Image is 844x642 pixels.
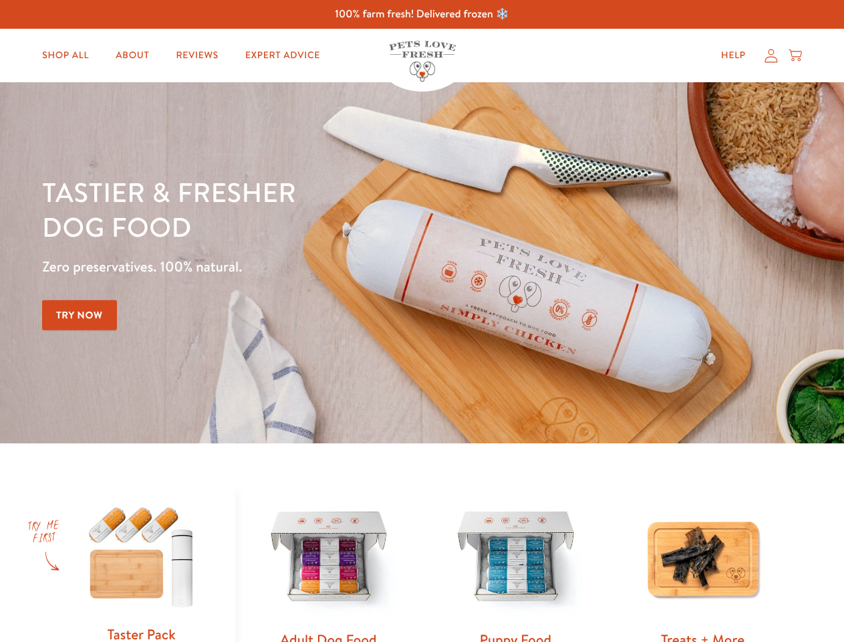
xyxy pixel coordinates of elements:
img: Pets Love Fresh [389,41,456,82]
p: Zero preservatives. 100% natural. [42,255,549,279]
h1: Tastier & fresher dog food [42,175,549,244]
a: Try Now [42,300,117,330]
a: Expert Advice [235,42,331,69]
a: Reviews [165,42,229,69]
a: Help [710,42,756,69]
a: About [105,42,160,69]
a: Shop All [31,42,100,69]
